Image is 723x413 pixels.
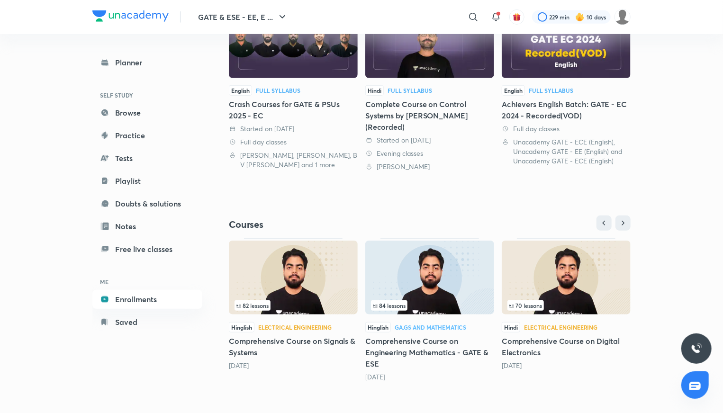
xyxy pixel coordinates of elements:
img: avatar [513,13,521,21]
div: infocontainer [507,300,625,311]
div: Crash Courses for GATE & PSUs 2025 - EC [229,99,358,121]
div: Unacademy GATE - ECE (English), Unacademy GATE - EE (English) and Unacademy GATE - ECE (English) [502,137,631,166]
img: Thumbnail [502,241,631,314]
div: infocontainer [371,300,488,311]
span: 82 lessons [236,303,269,308]
div: Full day classes [502,124,631,134]
div: Started on 13 Apr 2022 [365,135,494,145]
div: Comprehensive Course on Signals & Systems [229,238,358,370]
div: infosection [371,300,488,311]
div: Complete Course on Control Systems by [PERSON_NAME] (Recorded) [365,99,494,133]
span: English [229,85,252,96]
a: Planner [92,53,202,72]
span: English [502,85,525,96]
a: Saved [92,313,202,332]
div: GA,GS and Mathematics [395,324,466,330]
div: 2 years ago [365,372,494,382]
a: Enrollments [92,290,202,309]
a: Free live classes [92,240,202,259]
div: infocontainer [235,300,352,311]
a: Doubts & solutions [92,194,202,213]
h6: ME [92,274,202,290]
a: Practice [92,126,202,145]
h4: Courses [229,218,430,231]
a: Tests [92,149,202,168]
span: Hinglish [365,322,391,332]
div: Achievers English Batch: GATE - EC 2024 - Recorded(VOD) [502,99,631,121]
div: Full Syllabus [388,88,432,93]
div: left [507,300,625,311]
h5: Comprehensive Course on Engineering Mathematics - GATE & ESE [365,335,494,369]
img: Rahul KD [615,9,631,25]
div: 1 year ago [229,361,358,370]
div: Electrical Engineering [258,324,332,330]
h6: SELF STUDY [92,87,202,103]
img: Thumbnail [365,4,494,78]
img: Thumbnail [365,241,494,314]
span: Hindi [502,322,520,332]
div: infosection [235,300,352,311]
div: 3 years ago [502,361,631,370]
img: Thumbnail [229,241,358,314]
div: Manoj Singh Chauhan, Shishir Kumar Das, B V Reddy and 1 more [229,151,358,170]
div: Full Syllabus [529,88,573,93]
img: Thumbnail [502,4,631,78]
div: Evening classes [365,149,494,158]
h5: Comprehensive Course on Signals & Systems [229,335,358,358]
span: 84 lessons [373,303,406,308]
span: Hinglish [229,322,254,332]
img: Company Logo [92,10,169,22]
img: ttu [691,343,702,354]
div: Comprehensive Course on Engineering Mathematics - GATE & ESE [365,238,494,381]
div: Comprehensive Course on Digital Electronics [502,238,631,370]
a: Browse [92,103,202,122]
a: Notes [92,217,202,236]
span: 70 lessons [509,303,542,308]
img: streak [575,12,585,22]
div: Full Syllabus [256,88,300,93]
div: Started on 28 Sep 2024 [229,124,358,134]
div: Siddharth Sabharwal [365,162,494,171]
span: Hindi [365,85,384,96]
div: Electrical Engineering [524,324,597,330]
div: left [235,300,352,311]
button: avatar [509,9,524,25]
h5: Comprehensive Course on Digital Electronics [502,335,631,358]
a: Company Logo [92,10,169,24]
button: GATE & ESE - EE, E ... [192,8,294,27]
div: infosection [507,300,625,311]
img: Thumbnail [229,4,358,78]
a: Playlist [92,171,202,190]
div: left [371,300,488,311]
div: Full day classes [229,137,358,147]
